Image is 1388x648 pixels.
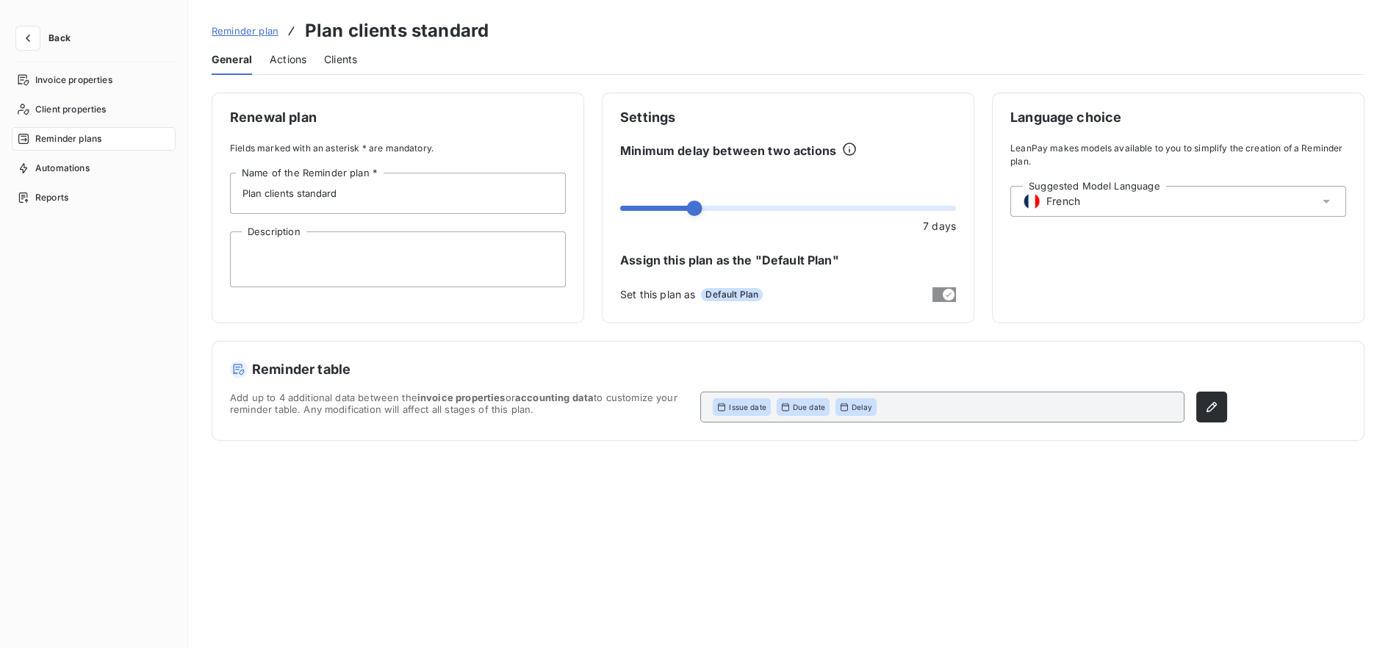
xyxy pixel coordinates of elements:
span: Invoice properties [35,73,112,87]
span: Settings [620,111,956,124]
span: Reports [35,191,68,204]
span: Delay [852,402,872,412]
a: Invoice properties [12,68,176,92]
span: invoice properties [417,392,506,403]
a: Reminder plan [212,24,278,38]
span: Set this plan as [620,287,695,302]
h3: Plan clients standard [305,18,489,44]
iframe: Intercom live chat [1338,598,1373,633]
span: Reminder plans [35,132,101,145]
span: Renewal plan [230,111,566,124]
span: General [212,52,252,67]
span: Client properties [35,103,107,116]
span: LeanPay makes models available to you to simplify the creation of a Reminder plan. [1010,142,1346,168]
span: Due date [793,402,825,412]
span: Minimum delay between two actions [620,142,836,159]
h5: Reminder table [230,359,1227,380]
span: accounting data [515,392,594,403]
span: French [1046,194,1080,209]
span: 7 days [923,218,956,234]
span: Fields marked with an asterisk * are mandatory. [230,142,566,155]
a: Reports [12,186,176,209]
span: Assign this plan as the "Default Plan" [620,251,956,269]
button: Back [12,26,82,50]
span: Add up to 4 additional data between the or to customize your reminder table. Any modification wil... [230,392,688,422]
a: Automations [12,156,176,180]
span: Automations [35,162,90,175]
a: Reminder plans [12,127,176,151]
span: Default Plan [701,288,763,301]
span: Clients [324,52,357,67]
span: Back [48,34,71,43]
span: Issue date [729,402,766,412]
span: Reminder plan [212,25,278,37]
span: Language choice [1010,111,1346,124]
input: placeholder [230,173,566,214]
a: Client properties [12,98,176,121]
span: Actions [270,52,306,67]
